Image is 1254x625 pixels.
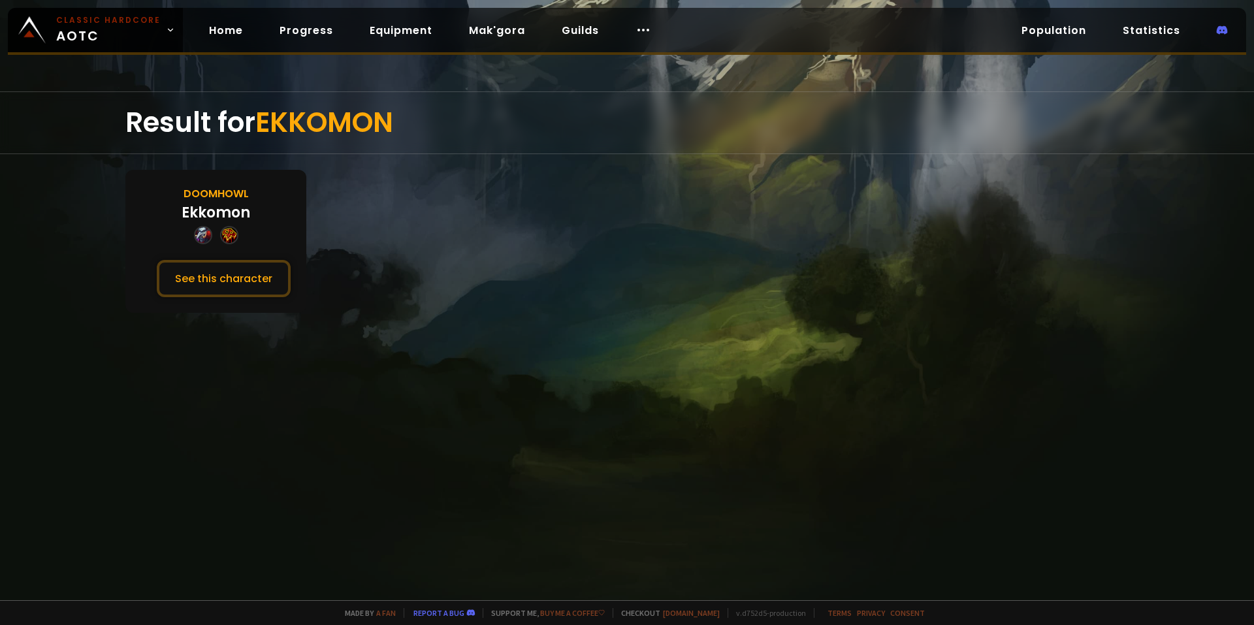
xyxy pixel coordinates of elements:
a: Mak'gora [458,17,536,44]
a: Privacy [857,608,885,618]
a: Population [1011,17,1097,44]
span: Support me, [483,608,605,618]
a: Report a bug [413,608,464,618]
span: Made by [337,608,396,618]
a: Equipment [359,17,443,44]
a: Terms [828,608,852,618]
div: Result for [125,92,1129,153]
small: Classic Hardcore [56,14,161,26]
a: Guilds [551,17,609,44]
a: Statistics [1112,17,1191,44]
span: AOTC [56,14,161,46]
span: Checkout [613,608,720,618]
button: See this character [157,260,291,297]
a: [DOMAIN_NAME] [663,608,720,618]
a: Classic HardcoreAOTC [8,8,183,52]
a: Progress [269,17,344,44]
div: Ekkomon [182,202,250,223]
a: a fan [376,608,396,618]
a: Buy me a coffee [540,608,605,618]
a: Home [199,17,253,44]
span: EKKOMON [255,103,393,142]
a: Consent [890,608,925,618]
span: v. d752d5 - production [728,608,806,618]
div: Doomhowl [184,185,249,202]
